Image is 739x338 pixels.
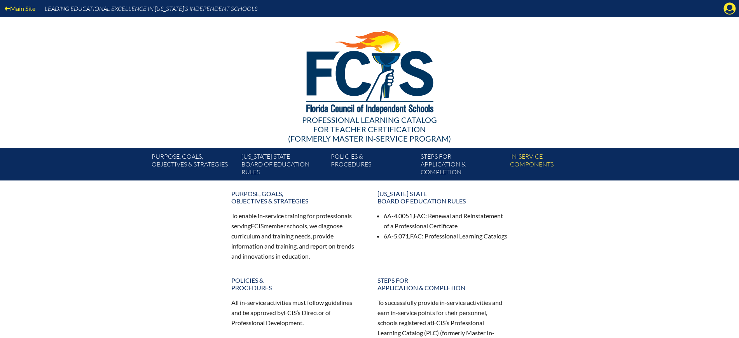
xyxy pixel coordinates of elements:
a: Purpose, goals,objectives & strategies [148,151,238,180]
a: Steps forapplication & completion [418,151,507,180]
svg: Manage Account [723,2,736,15]
span: FCIS [284,309,297,316]
p: To enable in-service training for professionals serving member schools, we diagnose curriculum an... [231,211,362,261]
span: FCIS [433,319,445,326]
span: for Teacher Certification [313,124,426,134]
span: PLC [426,329,437,336]
a: [US_STATE] StateBoard of Education rules [238,151,328,180]
a: Main Site [2,3,38,14]
p: All in-service activities must follow guidelines and be approved by ’s Director of Professional D... [231,298,362,328]
span: FAC [410,232,422,240]
li: 6A-5.071, : Professional Learning Catalogs [384,231,508,241]
a: [US_STATE] StateBoard of Education rules [373,187,513,208]
li: 6A-4.0051, : Renewal and Reinstatement of a Professional Certificate [384,211,508,231]
a: Policies &Procedures [227,273,367,294]
span: FCIS [251,222,264,229]
a: In-servicecomponents [507,151,596,180]
div: Professional Learning Catalog (formerly Master In-service Program) [146,115,594,143]
img: FCISlogo221.eps [289,17,450,123]
a: Steps forapplication & completion [373,273,513,294]
span: FAC [414,212,425,219]
a: Policies &Procedures [328,151,417,180]
a: Purpose, goals,objectives & strategies [227,187,367,208]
